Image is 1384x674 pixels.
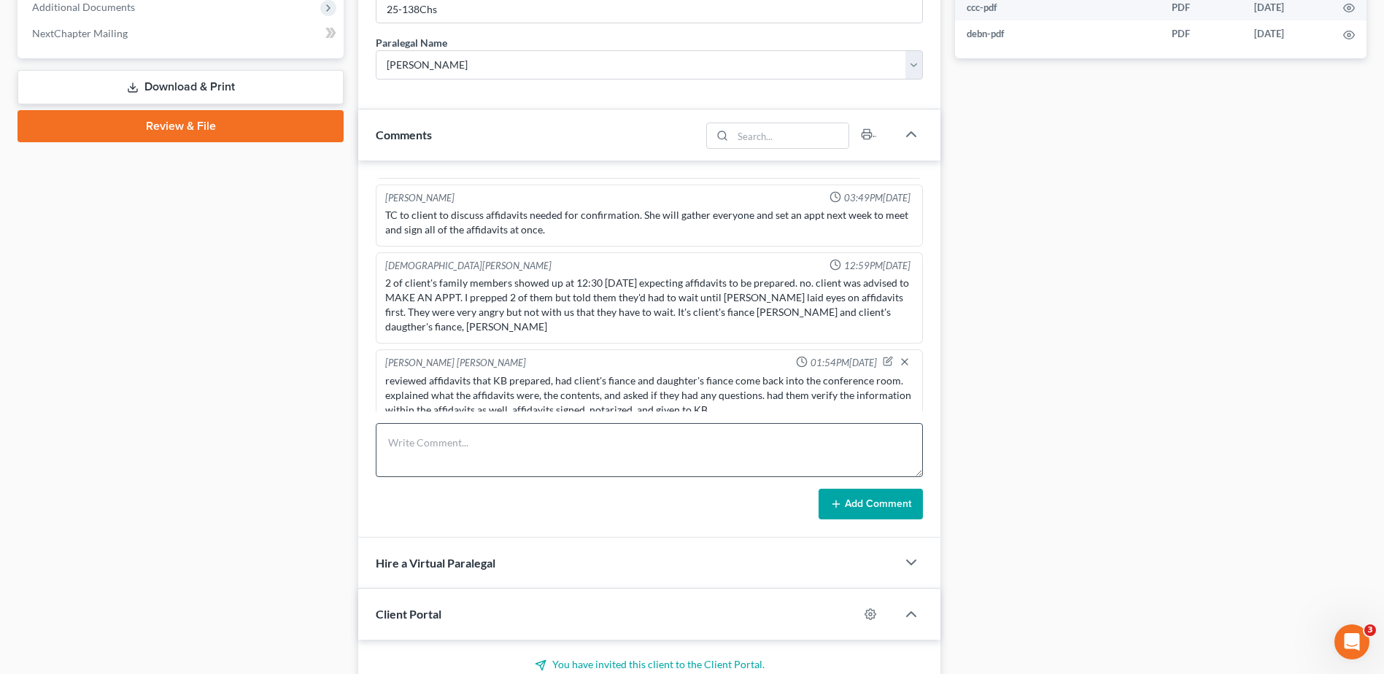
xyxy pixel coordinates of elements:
[819,489,923,519] button: Add Comment
[32,1,135,13] span: Additional Documents
[376,128,432,142] span: Comments
[1364,624,1376,636] span: 3
[18,110,344,142] a: Review & File
[385,208,913,237] div: TC to client to discuss affidavits needed for confirmation. She will gather everyone and set an a...
[385,191,455,205] div: [PERSON_NAME]
[844,191,911,205] span: 03:49PM[DATE]
[385,259,552,273] div: [DEMOGRAPHIC_DATA][PERSON_NAME]
[385,356,526,371] div: [PERSON_NAME] [PERSON_NAME]
[385,373,913,417] div: reviewed affidavits that KB prepared, had client's fiance and daughter's fiance come back into th...
[18,70,344,104] a: Download & Print
[376,657,923,672] p: You have invited this client to the Client Portal.
[376,607,441,621] span: Client Portal
[385,276,913,334] div: 2 of client's family members showed up at 12:30 [DATE] expecting affidavits to be prepared. no. c...
[1242,20,1331,47] td: [DATE]
[1160,20,1242,47] td: PDF
[844,259,911,273] span: 12:59PM[DATE]
[32,27,128,39] span: NextChapter Mailing
[1334,624,1369,659] iframe: Intercom live chat
[811,356,877,370] span: 01:54PM[DATE]
[376,556,495,570] span: Hire a Virtual Paralegal
[376,35,447,50] div: Paralegal Name
[955,20,1160,47] td: debn-pdf
[20,20,344,47] a: NextChapter Mailing
[732,123,848,148] input: Search...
